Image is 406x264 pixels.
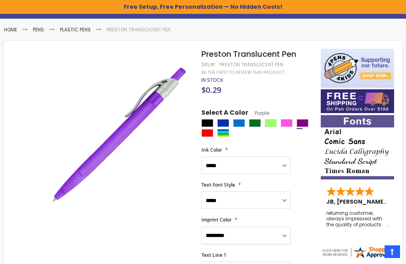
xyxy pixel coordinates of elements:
[201,129,213,137] div: Red
[219,62,283,68] div: Preston Translucent Pen
[265,119,277,127] div: Green Light
[321,49,394,88] img: 4pens 4 kids
[321,245,394,259] img: 4pens.com widget logo
[201,48,296,60] span: Preston Translucent Pen
[281,119,293,127] div: Pink
[44,60,192,208] img: preston-translucent-purple_1.jpg
[201,77,223,83] span: In stock
[201,69,285,75] a: Be the first to review this product
[201,119,213,127] div: Black
[33,26,44,33] a: Pens
[217,119,229,127] div: Blue
[201,61,216,68] strong: SKU
[201,181,235,188] span: Text Font Style
[107,27,170,33] li: Preston Translucent Pen
[201,77,223,83] div: Availability
[321,89,394,114] img: Free shipping on orders over $199
[321,254,394,261] a: 4pens.com certificate URL
[249,119,261,127] div: Green
[201,85,221,95] span: $0.29
[201,216,232,223] span: Imprint Color
[297,119,308,127] div: Purple
[326,210,389,227] div: returning customer, always impressed with the quality of products and excelent service, will retu...
[233,119,245,127] div: Blue Light
[201,108,248,119] span: Select A Color
[60,26,91,33] a: Plastic Pens
[321,115,394,179] img: font-personalization-examples
[201,146,222,153] span: Ink Color
[201,252,226,258] span: Text Line 1
[217,129,229,137] div: Assorted
[4,26,17,33] a: Home
[341,243,406,264] iframe: Google Customer Reviews
[326,198,389,206] span: JB, [PERSON_NAME]
[248,110,269,116] span: Purple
